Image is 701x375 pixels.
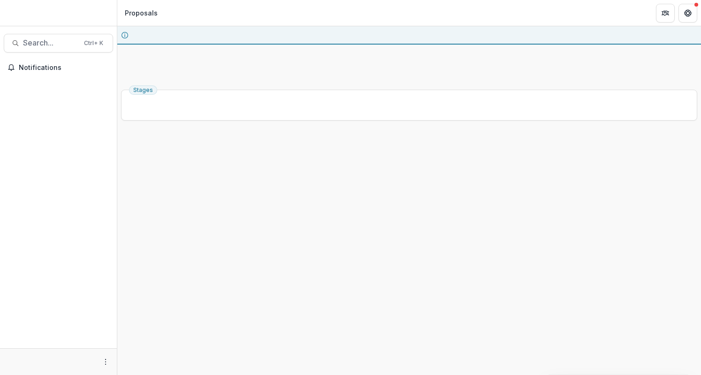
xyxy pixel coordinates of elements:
[678,4,697,23] button: Get Help
[121,6,161,20] nav: breadcrumb
[23,38,78,47] span: Search...
[100,356,111,367] button: More
[4,34,113,53] button: Search...
[125,8,158,18] div: Proposals
[19,64,109,72] span: Notifications
[4,60,113,75] button: Notifications
[82,38,105,48] div: Ctrl + K
[656,4,675,23] button: Partners
[133,87,153,93] span: Stages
